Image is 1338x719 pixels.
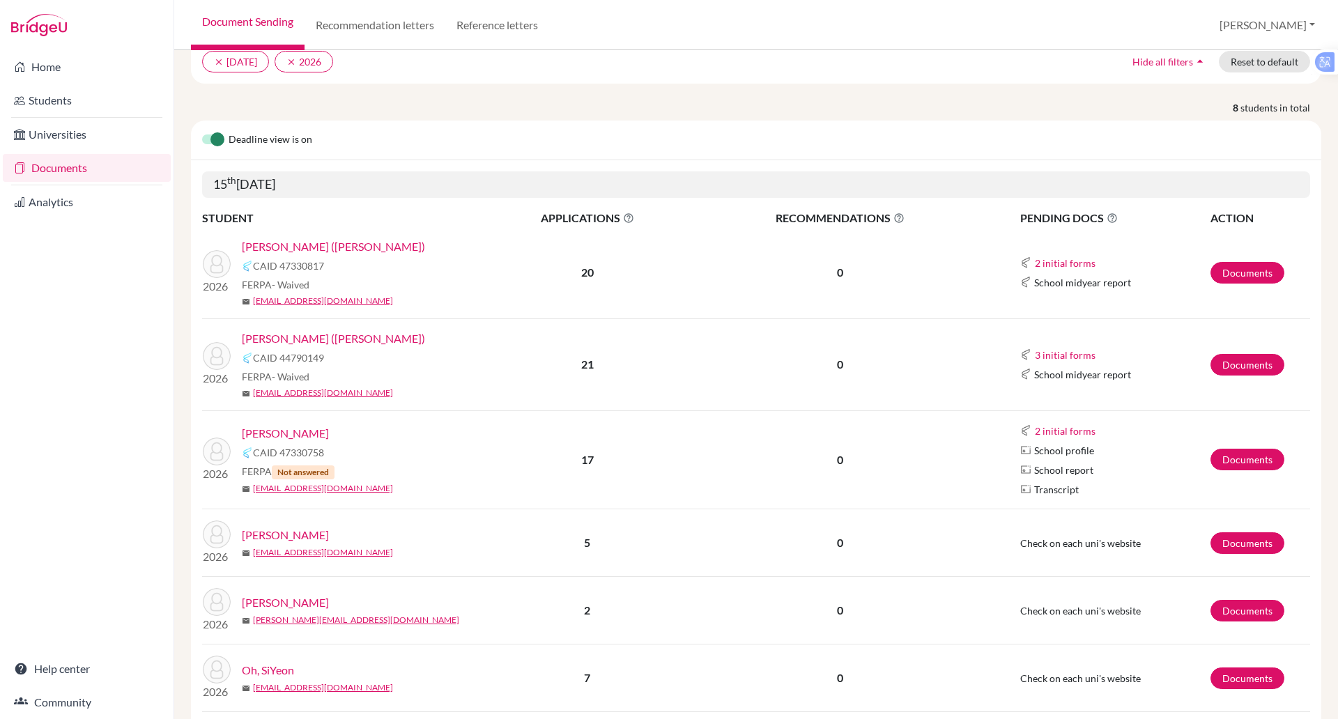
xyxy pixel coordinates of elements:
b: 2 [584,603,590,617]
i: clear [286,57,296,67]
span: Check on each uni's website [1020,605,1141,617]
a: [EMAIL_ADDRESS][DOMAIN_NAME] [253,482,393,495]
button: 2 initial forms [1034,255,1096,271]
a: [PERSON_NAME] [242,594,329,611]
span: mail [242,485,250,493]
p: 2026 [203,616,231,633]
img: Common App logo [1020,349,1031,360]
img: Common App logo [1020,425,1031,436]
button: 3 initial forms [1034,347,1096,363]
a: [PERSON_NAME][EMAIL_ADDRESS][DOMAIN_NAME] [253,614,459,626]
span: mail [242,297,250,306]
b: 5 [584,536,590,549]
p: 2026 [203,548,231,565]
span: Hide all filters [1132,56,1193,68]
img: Hong, Yoonsung (David) [203,342,231,370]
img: Oh, SiYeon [203,656,231,683]
span: mail [242,549,250,557]
img: Parchments logo [1020,484,1031,495]
img: Common App logo [1020,257,1031,268]
span: - Waived [272,279,309,291]
span: Check on each uni's website [1020,672,1141,684]
span: Check on each uni's website [1020,537,1141,549]
p: 0 [695,534,986,551]
a: Documents [1210,262,1284,284]
i: clear [214,57,224,67]
a: [EMAIL_ADDRESS][DOMAIN_NAME] [253,546,393,559]
p: 2026 [203,683,231,700]
b: 20 [581,265,594,279]
span: APPLICATIONS [482,210,693,226]
span: CAID 44790149 [253,350,324,365]
span: mail [242,617,250,625]
button: clear2026 [275,51,333,72]
span: School midyear report [1034,275,1131,290]
button: Hide all filtersarrow_drop_up [1121,51,1219,72]
a: Documents [3,154,171,182]
a: Community [3,688,171,716]
a: Documents [1210,667,1284,689]
b: 17 [581,453,594,466]
span: students in total [1240,100,1321,115]
a: Analytics [3,188,171,216]
span: Transcript [1034,482,1079,497]
a: [PERSON_NAME] ([PERSON_NAME]) [242,330,425,347]
a: [EMAIL_ADDRESS][DOMAIN_NAME] [253,681,393,694]
a: Documents [1210,600,1284,621]
a: [EMAIL_ADDRESS][DOMAIN_NAME] [253,295,393,307]
p: 2026 [203,278,231,295]
span: FERPA [242,464,334,479]
span: mail [242,389,250,398]
span: PENDING DOCS [1020,210,1209,226]
span: FERPA [242,277,309,292]
button: 2 initial forms [1034,423,1096,439]
p: 0 [695,602,986,619]
span: mail [242,684,250,693]
a: Documents [1210,532,1284,554]
a: Documents [1210,449,1284,470]
button: Reset to default [1219,51,1310,72]
span: RECOMMENDATIONS [695,210,986,226]
img: Common App logo [242,261,253,272]
a: Documents [1210,354,1284,376]
img: Jacob, Manav [203,438,231,465]
i: arrow_drop_up [1193,54,1207,68]
img: Common App logo [1020,277,1031,288]
p: 0 [695,264,986,281]
b: 21 [581,357,594,371]
h5: 15 [DATE] [202,171,1310,198]
img: Common App logo [242,353,253,364]
a: Students [3,86,171,114]
img: Bui, Quang Hien (Henry) [203,250,231,278]
span: School report [1034,463,1093,477]
img: Common App logo [242,447,253,458]
p: 0 [695,356,986,373]
sup: th [227,175,236,186]
th: STUDENT [202,209,481,227]
span: CAID 47330758 [253,445,324,460]
a: Help center [3,655,171,683]
span: - Waived [272,371,309,382]
span: School midyear report [1034,367,1131,382]
p: 0 [695,670,986,686]
a: [PERSON_NAME] ([PERSON_NAME]) [242,238,425,255]
img: Lee, Siyun [203,520,231,548]
img: Parchments logo [1020,444,1031,456]
button: clear[DATE] [202,51,269,72]
a: Universities [3,121,171,148]
th: ACTION [1210,209,1310,227]
img: Parchments logo [1020,464,1031,475]
a: [PERSON_NAME] [242,527,329,543]
p: 2026 [203,465,231,482]
strong: 8 [1233,100,1240,115]
button: [PERSON_NAME] [1213,12,1321,38]
a: Oh, SiYeon [242,662,294,679]
b: 7 [584,671,590,684]
img: Common App logo [1020,369,1031,380]
span: Not answered [272,465,334,479]
span: Deadline view is on [229,132,312,148]
a: Home [3,53,171,81]
a: [EMAIL_ADDRESS][DOMAIN_NAME] [253,387,393,399]
span: CAID 47330817 [253,258,324,273]
span: FERPA [242,369,309,384]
